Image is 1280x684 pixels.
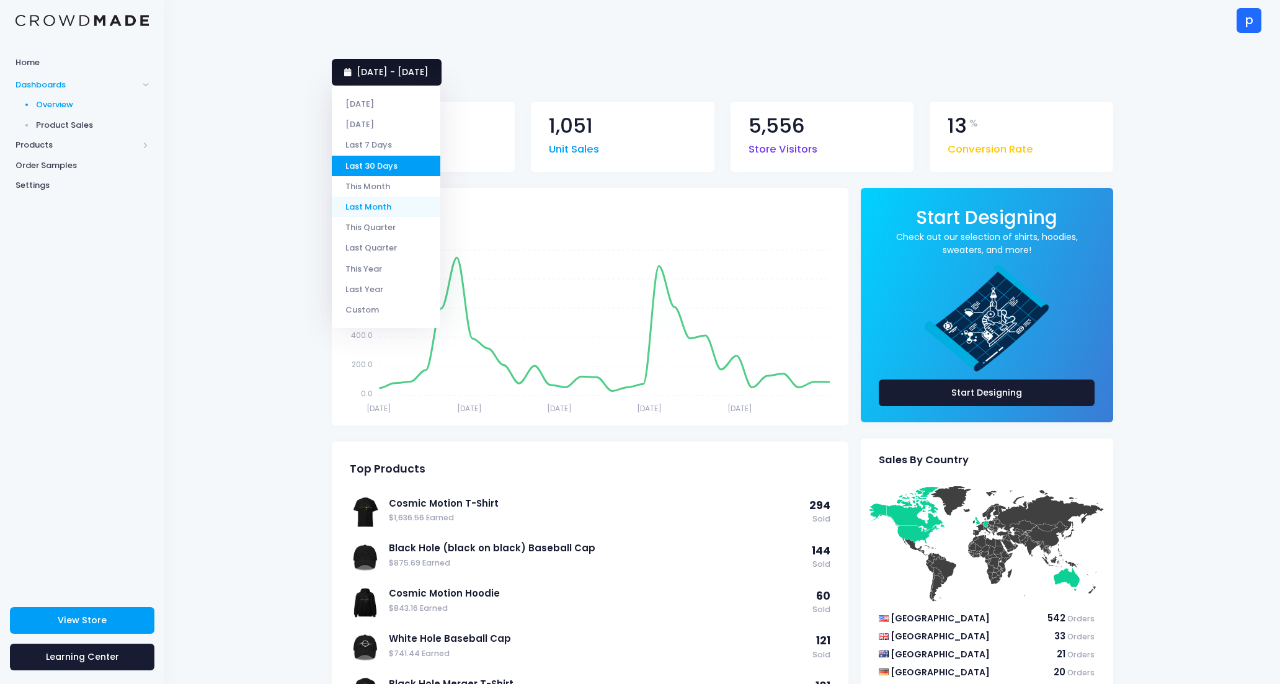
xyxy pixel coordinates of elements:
span: Start Designing [916,205,1057,230]
span: Settings [16,179,149,192]
span: $875.69 Earned [389,557,806,569]
span: Sold [809,513,830,525]
span: 294 [809,498,830,513]
li: Custom [332,300,440,320]
span: [DATE] - [DATE] [357,66,429,78]
tspan: [DATE] [456,403,481,414]
span: [GEOGRAPHIC_DATA] [891,648,990,660]
span: Unit Sales [549,136,599,158]
li: Last Year [332,279,440,300]
span: Store Visitors [749,136,817,158]
span: Sold [812,604,830,616]
li: This Year [332,258,440,278]
a: Check out our selection of shirts, hoodies, sweaters, and more! [879,231,1095,257]
span: Order Samples [16,159,149,172]
span: Orders [1067,649,1095,660]
span: Top Products [350,463,425,476]
span: $843.16 Earned [389,603,806,615]
div: p [1237,8,1261,33]
span: $741.44 Earned [389,648,806,660]
span: % [969,116,978,131]
span: Products [16,139,138,151]
a: Start Designing [916,215,1057,227]
li: This Quarter [332,217,440,238]
tspan: 0.0 [361,388,373,399]
span: Product Sales [36,119,149,131]
span: Conversion Rate [948,136,1033,158]
tspan: 200.0 [352,359,373,370]
span: 5,556 [749,116,805,136]
span: 20 [1054,665,1065,678]
li: Last Month [332,197,440,217]
a: Cosmic Motion Hoodie [389,587,806,600]
a: Start Designing [879,380,1095,406]
a: Learning Center [10,644,154,670]
span: 60 [816,589,830,603]
span: Orders [1067,667,1095,678]
li: [DATE] [332,114,440,135]
span: Learning Center [46,651,119,663]
span: [GEOGRAPHIC_DATA] [891,612,990,624]
tspan: [DATE] [637,403,662,414]
span: 144 [812,543,830,558]
span: Orders [1067,613,1095,624]
span: 1,051 [549,116,593,136]
li: Last 30 Days [332,156,440,176]
tspan: [DATE] [547,403,572,414]
span: View Store [58,614,107,626]
li: Last 7 Days [332,135,440,155]
a: White Hole Baseball Cap [389,632,806,646]
span: [GEOGRAPHIC_DATA] [891,630,990,642]
span: 21 [1057,647,1065,660]
span: Orders [1067,631,1095,642]
a: Black Hole (black on black) Baseball Cap [389,541,806,555]
a: Cosmic Motion T-Shirt [389,497,803,510]
tspan: [DATE] [367,403,391,414]
span: Home [16,56,149,69]
a: View Store [10,607,154,634]
span: 13 [948,116,967,136]
tspan: 400.0 [351,330,373,340]
span: $1,636.56 Earned [389,512,803,524]
span: [GEOGRAPHIC_DATA] [891,666,990,678]
a: [DATE] - [DATE] [332,59,442,86]
li: [DATE] [332,94,440,114]
span: Sold [812,649,830,661]
li: Last Quarter [332,238,440,258]
img: Logo [16,15,149,27]
span: Overview [36,99,149,111]
span: Dashboards [16,79,138,91]
span: 542 [1047,611,1065,624]
li: This Month [332,176,440,197]
span: Sales By Country [879,454,969,466]
span: Sold [812,559,830,571]
span: 33 [1054,629,1065,642]
tspan: [DATE] [727,403,752,414]
span: 121 [816,633,830,648]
